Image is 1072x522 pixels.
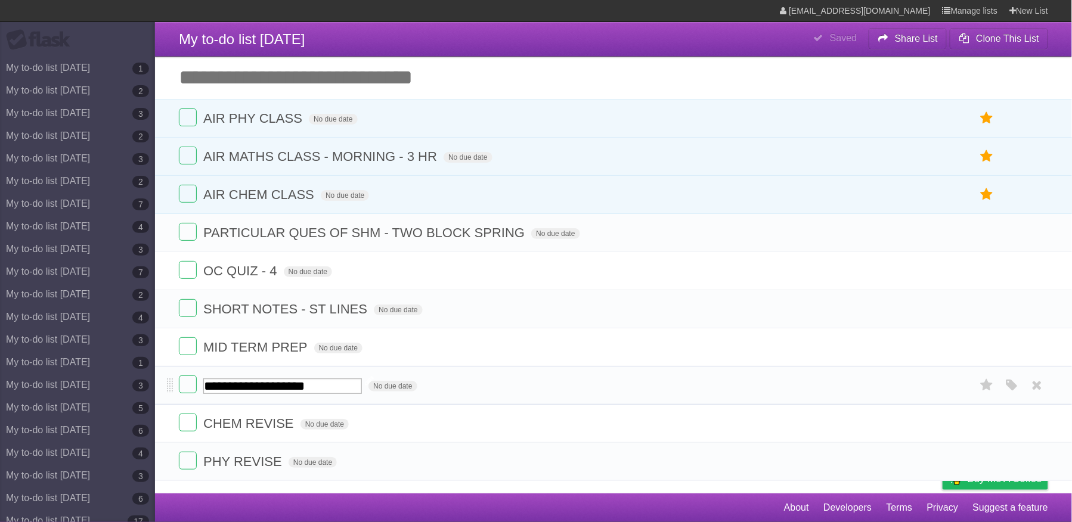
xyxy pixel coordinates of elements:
b: 2 [132,85,149,97]
span: No due date [289,457,337,468]
span: AIR PHY CLASS [203,111,305,126]
b: 6 [132,425,149,437]
span: AIR CHEM CLASS [203,187,317,202]
b: 3 [132,470,149,482]
label: Star task [975,108,998,128]
b: Share List [895,33,938,44]
b: 6 [132,493,149,505]
b: 5 [132,402,149,414]
label: Done [179,337,197,355]
button: Share List [869,28,947,49]
div: Flask [6,29,78,51]
a: Suggest a feature [973,496,1048,519]
a: Terms [887,496,913,519]
b: 1 [132,357,149,369]
b: 3 [132,108,149,120]
b: Saved [830,33,857,43]
label: Done [179,147,197,164]
span: No due date [531,228,580,239]
label: Done [179,185,197,203]
b: 1 [132,63,149,74]
b: 3 [132,334,149,346]
b: 7 [132,198,149,210]
span: No due date [300,419,349,430]
label: Star task [975,185,998,204]
label: Done [179,375,197,393]
b: 3 [132,244,149,256]
label: Done [179,108,197,126]
b: 3 [132,153,149,165]
span: No due date [368,381,417,392]
label: Star task [975,147,998,166]
a: Privacy [927,496,958,519]
span: OC QUIZ - 4 [203,263,280,278]
span: No due date [284,266,332,277]
label: Done [179,452,197,470]
span: No due date [309,114,357,125]
b: 2 [132,289,149,301]
span: Buy me a coffee [968,468,1042,489]
span: SHORT NOTES - ST LINES [203,302,370,316]
b: 2 [132,176,149,188]
span: My to-do list [DATE] [179,31,305,47]
label: Done [179,414,197,431]
span: No due date [374,304,422,315]
button: Clone This List [950,28,1048,49]
span: PARTICULAR QUES OF SHM - TWO BLOCK SPRING [203,225,528,240]
label: Star task [975,375,998,395]
span: No due date [444,152,492,163]
span: No due date [314,343,363,353]
b: 4 [132,312,149,324]
b: 4 [132,221,149,233]
span: No due date [321,190,369,201]
b: 3 [132,380,149,392]
label: Done [179,261,197,279]
span: CHEM REVISE [203,416,297,431]
span: PHY REVISE [203,454,285,469]
a: Developers [823,496,872,519]
b: Clone This List [976,33,1039,44]
b: 4 [132,448,149,459]
b: 7 [132,266,149,278]
label: Done [179,223,197,241]
b: 2 [132,130,149,142]
span: MID TERM PREP [203,340,310,355]
a: About [784,496,809,519]
label: Done [179,299,197,317]
span: AIR MATHS CLASS - MORNING - 3 HR [203,149,440,164]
